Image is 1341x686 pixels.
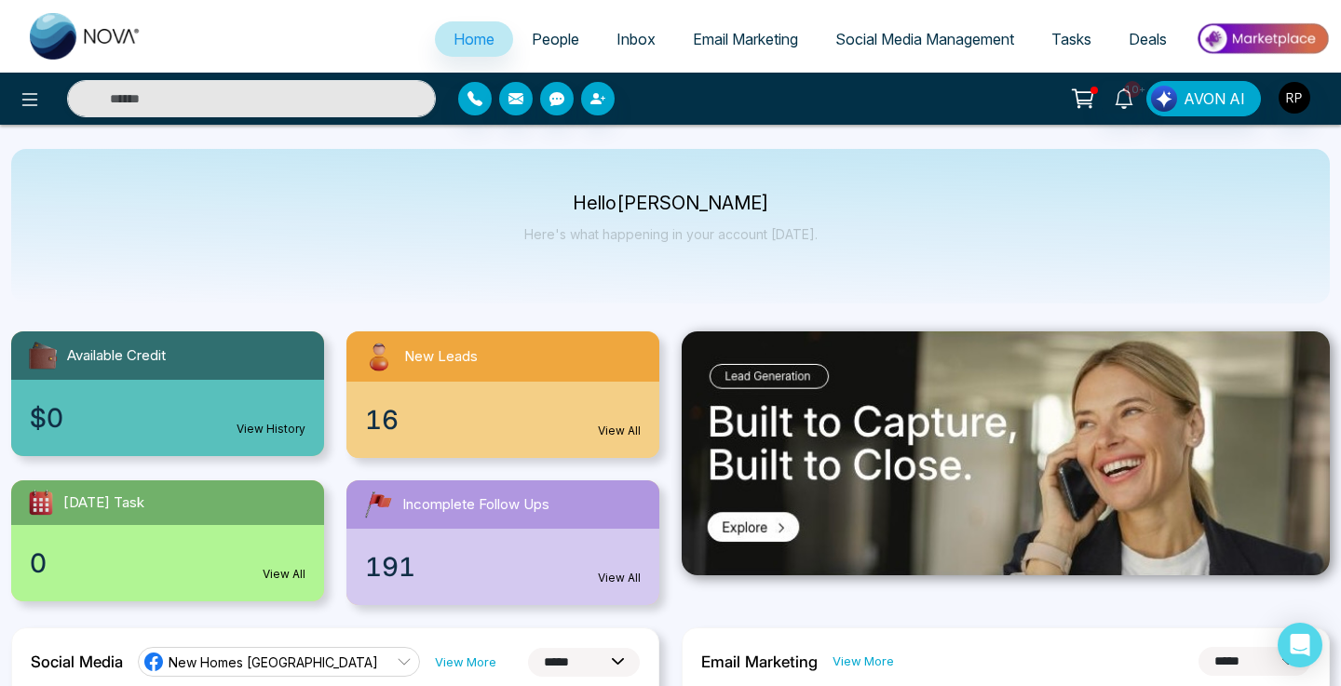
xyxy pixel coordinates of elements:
img: todayTask.svg [26,488,56,518]
a: Inbox [598,21,674,57]
a: Tasks [1033,21,1110,57]
a: Incomplete Follow Ups191View All [335,480,670,605]
h2: Social Media [31,652,123,671]
img: Nova CRM Logo [30,13,142,60]
span: 191 [365,547,415,586]
span: Available Credit [67,345,166,367]
span: [DATE] Task [63,492,144,514]
img: followUps.svg [361,488,395,521]
a: View More [435,653,496,671]
img: . [682,331,1330,575]
span: AVON AI [1184,87,1245,110]
a: New Leads16View All [335,331,670,458]
img: availableCredit.svg [26,339,60,372]
a: Social Media Management [817,21,1033,57]
img: newLeads.svg [361,339,397,374]
span: People [532,30,579,48]
a: Email Marketing [674,21,817,57]
span: 16 [365,400,399,439]
img: User Avatar [1279,82,1310,114]
h2: Email Marketing [701,652,818,671]
p: Hello [PERSON_NAME] [524,195,818,211]
span: Home [454,30,494,48]
span: Email Marketing [693,30,798,48]
button: AVON AI [1146,81,1261,116]
a: View History [237,421,305,437]
a: 10+ [1102,81,1146,114]
span: New Homes [GEOGRAPHIC_DATA] [169,653,378,671]
a: View All [263,566,305,583]
a: View All [598,423,641,439]
span: $0 [30,398,63,437]
img: Market-place.gif [1195,18,1330,60]
span: Social Media Management [835,30,1014,48]
span: Tasks [1051,30,1091,48]
a: Deals [1110,21,1185,57]
span: Incomplete Follow Ups [402,494,549,516]
span: Deals [1129,30,1167,48]
span: Inbox [616,30,656,48]
a: View All [598,570,641,586]
a: People [513,21,598,57]
p: Here's what happening in your account [DATE]. [524,226,818,242]
a: View More [833,652,894,670]
a: Home [435,21,513,57]
span: New Leads [404,346,478,368]
img: Lead Flow [1151,86,1177,112]
div: Open Intercom Messenger [1278,623,1322,667]
span: 0 [30,544,47,583]
span: 10+ [1124,81,1141,98]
